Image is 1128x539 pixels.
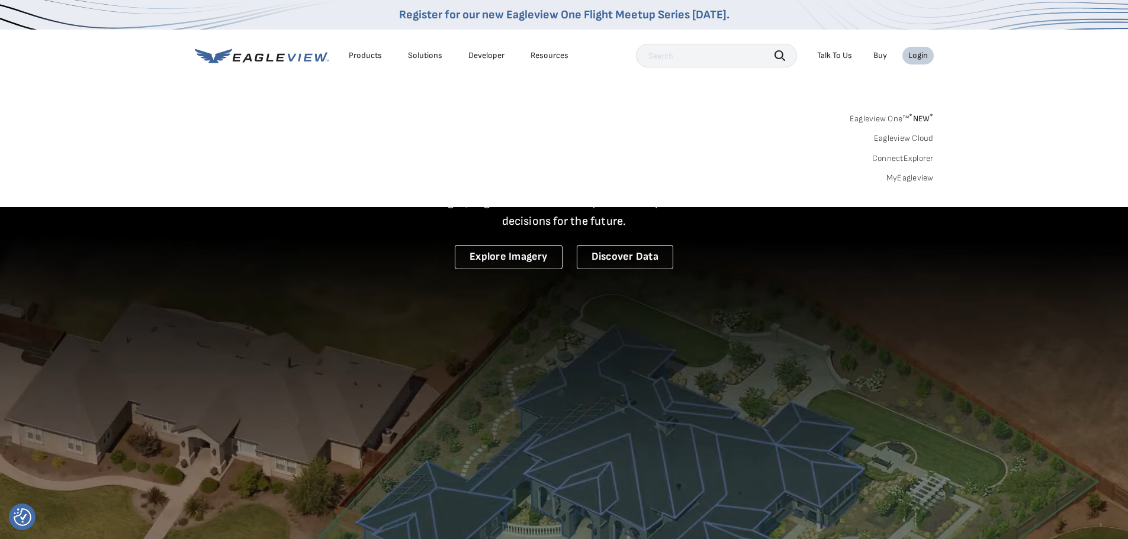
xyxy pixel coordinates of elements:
[349,50,382,61] div: Products
[873,50,887,61] a: Buy
[817,50,852,61] div: Talk To Us
[577,245,673,269] a: Discover Data
[14,508,31,526] img: Revisit consent button
[886,173,934,183] a: MyEagleview
[399,8,729,22] a: Register for our new Eagleview One Flight Meetup Series [DATE].
[850,110,934,124] a: Eagleview One™*NEW*
[874,133,934,144] a: Eagleview Cloud
[908,50,928,61] div: Login
[468,50,504,61] a: Developer
[909,114,933,124] span: NEW
[872,153,934,164] a: ConnectExplorer
[531,50,568,61] div: Resources
[636,44,797,67] input: Search
[455,245,563,269] a: Explore Imagery
[408,50,442,61] div: Solutions
[14,508,31,526] button: Consent Preferences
